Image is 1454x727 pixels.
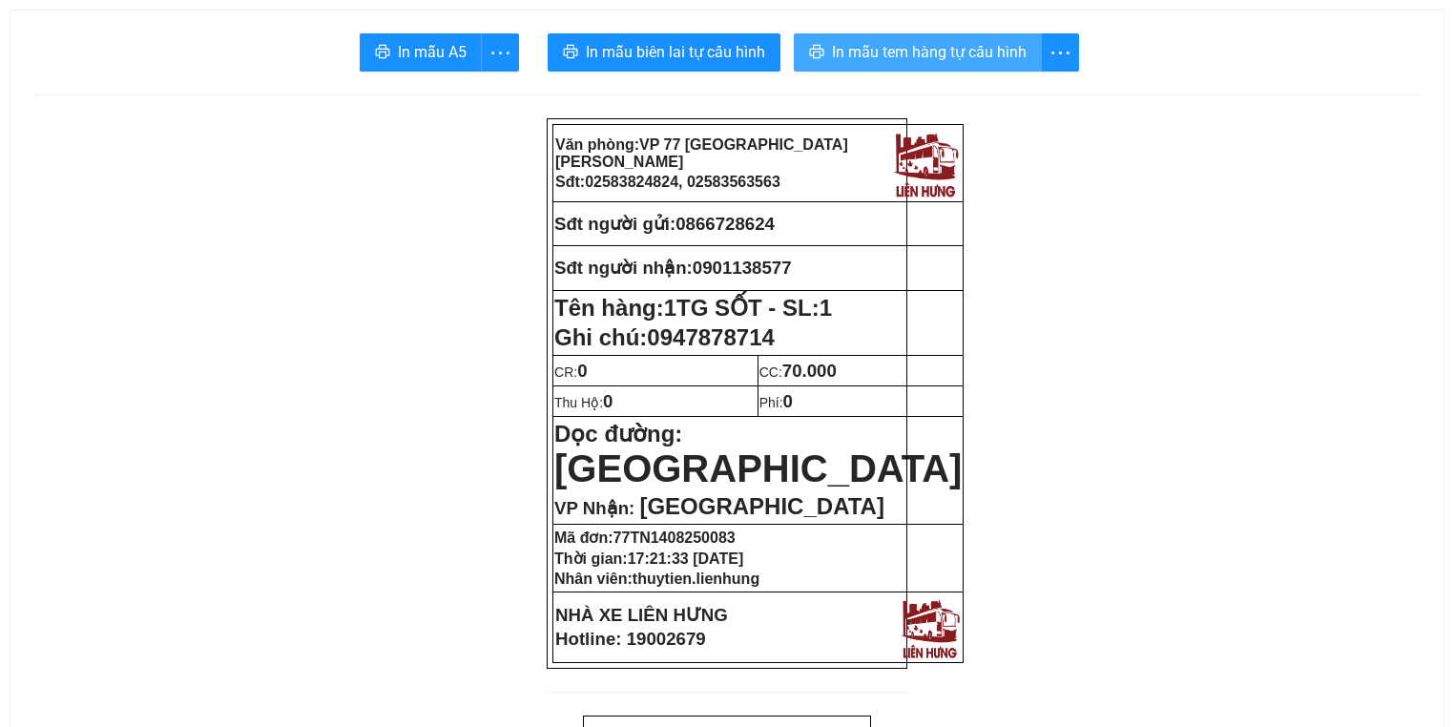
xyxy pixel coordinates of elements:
[820,295,832,321] span: 1
[782,361,837,381] span: 70.000
[555,605,728,625] strong: NHÀ XE LIÊN HƯNG
[554,395,613,410] span: Thu Hộ:
[693,258,792,278] span: 0901138577
[809,44,824,62] span: printer
[675,214,775,234] span: 0866728624
[554,364,588,380] span: CR:
[586,40,765,64] span: In mẫu biên lai tự cấu hình
[554,571,759,587] strong: Nhân viên:
[482,41,518,65] span: more
[794,33,1042,72] button: printerIn mẫu tem hàng tự cấu hình
[481,33,519,72] button: more
[360,33,482,72] button: printerIn mẫu A5
[664,295,832,321] span: 1TG SỐT - SL:
[563,44,578,62] span: printer
[555,629,706,649] strong: Hotline: 19002679
[577,361,587,381] span: 0
[554,447,962,489] span: [GEOGRAPHIC_DATA]
[554,498,634,518] span: VP Nhận:
[554,530,736,546] strong: Mã đơn:
[375,44,390,62] span: printer
[398,40,467,64] span: In mẫu A5
[603,391,613,411] span: 0
[889,127,962,199] img: logo
[613,530,736,546] span: 77TN1408250083
[205,24,280,103] img: logo
[633,571,759,587] span: thuytien.lienhung
[554,295,832,321] strong: Tên hàng:
[7,10,157,30] strong: Nhà xe Liên Hưng
[548,33,780,72] button: printerIn mẫu biên lai tự cấu hình
[639,493,883,519] span: [GEOGRAPHIC_DATA]
[554,258,693,278] strong: Sđt người nhận:
[1042,41,1078,65] span: more
[555,136,848,170] span: VP 77 [GEOGRAPHIC_DATA][PERSON_NAME]
[759,364,837,380] span: CC:
[554,550,743,567] strong: Thời gian:
[78,124,208,144] strong: Phiếu gửi hàng
[759,395,793,410] span: Phí:
[555,174,780,190] strong: Sđt:
[647,324,774,350] span: 0947878714
[554,214,675,234] strong: Sđt người gửi:
[783,391,793,411] span: 0
[628,550,744,567] span: 17:21:33 [DATE]
[897,594,963,660] img: logo
[554,324,775,350] span: Ghi chú:
[585,174,780,190] span: 02583824824, 02583563563
[1041,33,1079,72] button: more
[7,33,197,116] strong: VP: 77 [GEOGRAPHIC_DATA][PERSON_NAME][GEOGRAPHIC_DATA]
[554,421,962,487] strong: Dọc đường:
[555,136,848,170] strong: Văn phòng:
[832,40,1027,64] span: In mẫu tem hàng tự cấu hình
